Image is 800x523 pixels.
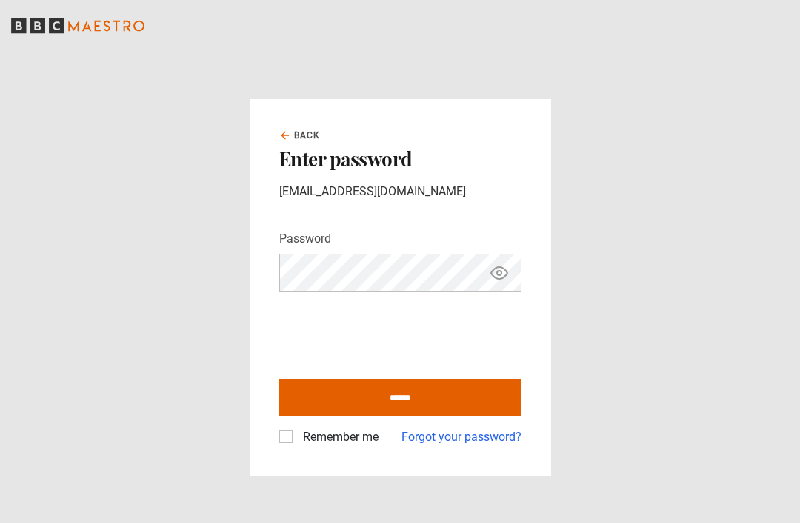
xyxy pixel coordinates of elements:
p: [EMAIL_ADDRESS][DOMAIN_NAME] [279,183,521,200]
label: Remember me [297,428,379,446]
button: Show password [487,260,512,286]
iframe: reCAPTCHA [279,304,504,362]
label: Password [279,230,331,248]
a: Back [279,129,321,142]
span: Back [294,129,321,142]
a: Forgot your password? [401,428,521,446]
h2: Enter password [279,148,521,170]
svg: BBC Maestro [11,15,144,37]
